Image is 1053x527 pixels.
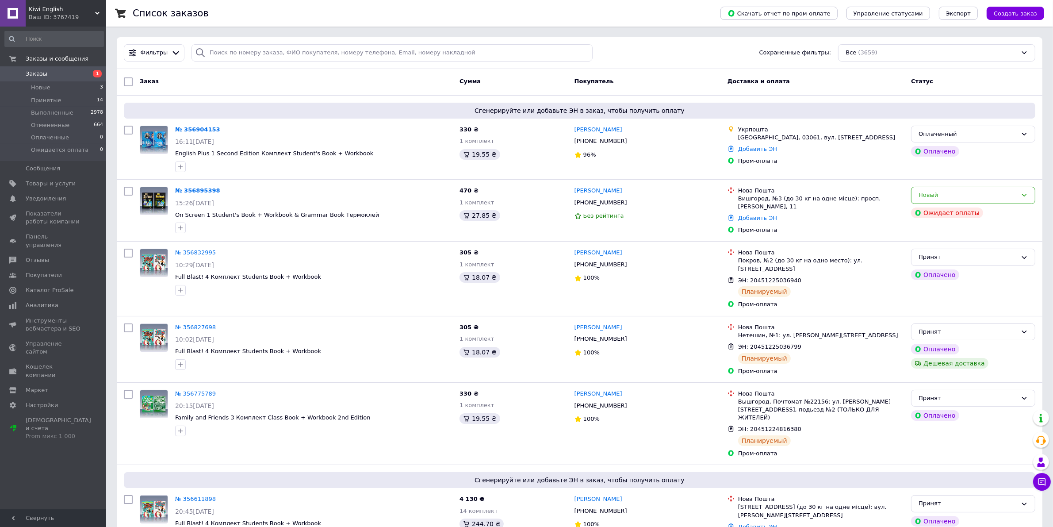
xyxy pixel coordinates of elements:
div: 19.55 ₴ [459,149,500,160]
div: Покров, №2 (до 30 кг на одно место): ул. [STREET_ADDRESS] [738,257,904,273]
div: [PHONE_NUMBER] [573,333,629,345]
div: Принят [919,394,1017,403]
span: Статус [911,78,933,85]
span: Экспорт [946,10,971,17]
img: Фото товару [140,496,168,523]
img: Фото товару [140,187,168,215]
div: Укрпошта [738,126,904,134]
span: Показатели работы компании [26,210,82,226]
div: Вышгород, Почтомат №22156: ул. [PERSON_NAME][STREET_ADDRESS], подьезд №2 (ТОЛЬКО ДЛЯ ЖИТЕЛЕЙ) [738,398,904,422]
span: Кошелек компании [26,363,82,379]
div: Планируемый [738,286,791,297]
span: 1 комплект [459,335,494,342]
div: Оплачено [911,146,959,157]
a: [PERSON_NAME] [574,249,622,257]
div: [PHONE_NUMBER] [573,135,629,147]
span: 1 комплект [459,199,494,206]
div: Пром-оплата [738,157,904,165]
span: Каталог ProSale [26,286,73,294]
div: Пром-оплата [738,226,904,234]
div: Ожидает оплаты [911,208,983,218]
div: Принят [919,327,1017,337]
span: 305 ₴ [459,324,479,331]
span: Без рейтинга [583,212,624,219]
div: 27.85 ₴ [459,210,500,221]
input: Поиск по номеру заказа, ФИО покупателя, номеру телефона, Email, номеру накладной [191,44,593,62]
span: 1 комплект [459,138,494,144]
a: Full Blast! 4 Комплект Students Book + Workbook [175,520,321,527]
span: 14 комплект [459,508,498,514]
button: Создать заказ [987,7,1044,20]
span: 20:45[DATE] [175,508,214,515]
div: Планируемый [738,353,791,364]
span: On Screen 1 Student's Book + Workbook & Grammar Book Термоклей [175,212,379,218]
a: № 356832995 [175,249,216,256]
div: Нова Пошта [738,323,904,331]
div: Вишгород, №3 (до 30 кг на одне місце): просп. [PERSON_NAME], 11 [738,195,904,211]
span: Покупатель [574,78,614,85]
a: Добавить ЭН [738,215,777,221]
div: Prom микс 1 000 [26,432,91,440]
div: Принят [919,253,1017,262]
a: № 356827698 [175,324,216,331]
span: Сгенерируйте или добавьте ЭН в заказ, чтобы получить оплату [127,476,1032,485]
div: Нова Пошта [738,495,904,503]
span: Покупатели [26,271,62,279]
div: Оплаченный [919,130,1017,139]
span: Отмененные [31,121,69,129]
span: Товары и услуги [26,180,76,188]
a: [PERSON_NAME] [574,323,622,332]
span: 3 [100,84,103,92]
span: (3659) [858,49,877,56]
span: ЭН: 20451225036799 [738,343,801,350]
span: 14 [97,96,103,104]
span: Инструменты вебмастера и SEO [26,317,82,333]
span: Панель управления [26,233,82,249]
a: [PERSON_NAME] [574,126,622,134]
div: Пром-оплата [738,450,904,458]
div: [PHONE_NUMBER] [573,400,629,412]
div: Новый [919,191,1017,200]
span: Отзывы [26,256,49,264]
div: [PHONE_NUMBER] [573,197,629,208]
div: Принят [919,499,1017,508]
button: Экспорт [939,7,978,20]
div: Планируемый [738,435,791,446]
a: № 356775789 [175,390,216,397]
a: Добавить ЭН [738,146,777,152]
div: Нова Пошта [738,249,904,257]
div: [PHONE_NUMBER] [573,259,629,270]
div: Пром-оплата [738,300,904,308]
a: № 356904153 [175,126,220,133]
span: Сохраненные фильтры: [759,49,831,57]
a: [PERSON_NAME] [574,187,622,195]
span: Настройки [26,401,58,409]
span: [DEMOGRAPHIC_DATA] и счета [26,416,91,441]
div: Оплачено [911,410,959,421]
button: Скачать отчет по пром-оплате [720,7,838,20]
a: № 356611898 [175,496,216,502]
span: English Plus 1 Second Edition Комплект Student's Book + Workbook [175,150,373,157]
span: 100% [583,349,600,356]
a: Family and Friends 3 Комплект Class Book + Workbook 2nd Edition [175,414,371,421]
span: Создать заказ [994,10,1037,17]
span: Управление статусами [854,10,923,17]
span: 15:26[DATE] [175,200,214,207]
span: 0 [100,134,103,142]
span: 10:02[DATE] [175,336,214,343]
span: Новые [31,84,50,92]
a: Фото товару [140,323,168,352]
img: Фото товару [140,249,168,277]
div: Нова Пошта [738,187,904,195]
span: Full Blast! 4 Комплект Students Book + Workbook [175,273,321,280]
img: Фото товару [140,324,168,351]
span: Все [846,49,856,57]
span: 100% [583,415,600,422]
span: Сообщения [26,165,60,173]
a: Фото товару [140,249,168,277]
span: 96% [583,151,596,158]
span: 330 ₴ [459,126,479,133]
a: Фото товару [140,126,168,154]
